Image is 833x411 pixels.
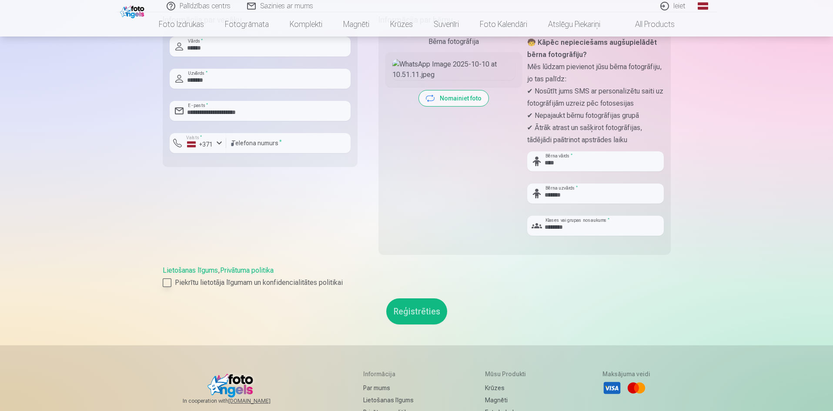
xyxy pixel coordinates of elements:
div: +371 [187,140,213,149]
img: WhatsApp Image 2025-10-10 at 10.51.11.jpeg [392,59,515,80]
a: All products [611,12,685,37]
h5: Maksājuma veidi [602,370,650,378]
a: Komplekti [279,12,333,37]
button: Valsts*+371 [170,133,226,153]
span: In cooperation with [183,398,291,404]
button: Nomainiet foto [419,90,488,106]
h5: Mūsu produkti [485,370,531,378]
p: Mēs lūdzam pievienot jūsu bērna fotogrāfiju, jo tas palīdz: [527,61,664,85]
strong: 🧒 Kāpēc nepieciešams augšupielādēt bērna fotogrāfiju? [527,38,657,59]
a: Lietošanas līgums [163,266,218,274]
p: ✔ Nosūtīt jums SMS ar personalizētu saiti uz fotogrāfijām uzreiz pēc fotosesijas [527,85,664,110]
a: Foto kalendāri [469,12,538,37]
h5: Informācija [363,370,414,378]
a: Magnēti [333,12,380,37]
a: Privātuma politika [220,266,274,274]
a: Suvenīri [423,12,469,37]
div: Bērna fotogrāfija [385,37,522,47]
a: Fotogrāmata [214,12,279,37]
a: Krūzes [485,382,531,394]
p: ✔ Nepajaukt bērnu fotogrāfijas grupā [527,110,664,122]
li: Mastercard [627,378,646,398]
a: Foto izdrukas [148,12,214,37]
a: Krūzes [380,12,423,37]
button: Reģistrēties [386,298,447,324]
a: Par mums [363,382,414,394]
label: Piekrītu lietotāja līgumam un konfidencialitātes politikai [163,277,671,288]
a: [DOMAIN_NAME] [228,398,291,404]
div: , [163,265,671,288]
a: Atslēgu piekariņi [538,12,611,37]
img: /fa1 [120,3,147,18]
label: Valsts [184,134,205,141]
p: ✔ Ātrāk atrast un sašķirot fotogrāfijas, tādējādi paātrinot apstrādes laiku [527,122,664,146]
a: Lietošanas līgums [363,394,414,406]
li: Visa [602,378,622,398]
a: Magnēti [485,394,531,406]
